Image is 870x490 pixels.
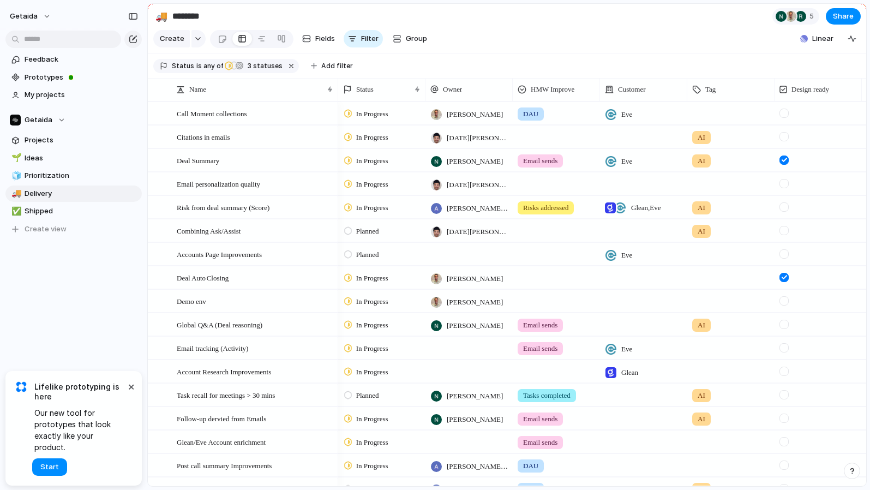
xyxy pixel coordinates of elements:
span: Eve [621,250,632,261]
span: Deal Auto Closing [177,271,229,284]
span: Account Research Improvements [177,365,271,378]
span: Prioritization [25,170,138,181]
button: Linear [796,31,838,47]
span: In Progress [356,437,388,448]
span: Follow-up dervied from Emails [177,412,266,425]
span: Call Moment collections [177,107,247,119]
button: 3 statuses [224,60,285,72]
span: In Progress [356,367,388,378]
div: 🚚 [11,187,19,200]
span: Feedback [25,54,138,65]
span: Name [189,84,206,95]
span: Create view [25,224,67,235]
span: In Progress [356,320,388,331]
span: In Progress [356,109,388,119]
span: Email personalization quality [177,177,260,190]
div: ✅Shipped [5,203,142,219]
span: Lifelike prototyping is here [34,382,125,402]
button: Start [32,458,67,476]
span: Email sends [523,343,557,354]
span: Customer [618,84,646,95]
span: Email sends [523,320,557,331]
span: Risks addressed [523,202,568,213]
span: Status [172,61,194,71]
span: Combining Ask/Assist [177,224,241,237]
span: Tag [705,84,716,95]
div: ✅ [11,205,19,218]
a: Prototypes [5,69,142,86]
span: Global Q&A (Deal reasoning) [177,318,262,331]
span: In Progress [356,296,388,307]
span: [DATE][PERSON_NAME] [447,226,508,237]
span: DAU [523,109,538,119]
a: 🌱Ideas [5,150,142,166]
span: In Progress [356,156,388,166]
span: Design ready [791,84,829,95]
a: Feedback [5,51,142,68]
span: Glean [621,367,638,378]
span: 3 [244,62,253,70]
span: In Progress [356,273,388,284]
span: AI [698,156,705,166]
span: Filter [361,33,379,44]
span: Prototypes [25,72,138,83]
span: HMW Improve [531,84,574,95]
span: Shipped [25,206,138,217]
span: Start [40,462,59,473]
span: [PERSON_NAME] [447,156,503,167]
div: 🚚 [155,9,167,23]
div: 🌱 [11,152,19,164]
span: AI [698,390,705,401]
button: isany of [194,60,225,72]
span: Planned [356,249,379,260]
span: [DATE][PERSON_NAME] [447,180,508,190]
span: In Progress [356,343,388,354]
span: In Progress [356,202,388,213]
span: Citations in emails [177,130,230,143]
span: Getaida [25,115,52,126]
button: 🚚 [153,8,170,25]
span: Planned [356,390,379,401]
span: AI [698,414,705,425]
div: 🧊 [11,170,19,182]
span: Email tracking (Activity) [177,342,248,354]
span: Create [160,33,184,44]
button: 🚚 [10,188,21,199]
span: Tasks completed [523,390,571,401]
span: Projects [25,135,138,146]
span: Email sends [523,437,557,448]
span: [PERSON_NAME] Sarma [447,203,508,214]
button: ✅ [10,206,21,217]
span: 5 [809,11,817,22]
button: Getaida [5,112,142,128]
span: any of [202,61,223,71]
span: [DATE][PERSON_NAME] [447,133,508,144]
span: Email sends [523,414,557,425]
span: Email sends [523,156,557,166]
span: Fields [315,33,335,44]
span: Eve [621,109,632,120]
span: Deal Summary [177,154,219,166]
span: statuses [244,61,283,71]
span: [PERSON_NAME] [447,273,503,284]
span: Demo env [177,295,206,307]
button: Fields [298,30,339,47]
span: My projects [25,89,138,100]
div: 🧊Prioritization [5,168,142,184]
span: Accounts Page Improvements [177,248,262,260]
a: Projects [5,132,142,148]
button: Group [387,30,433,47]
span: DAU [523,461,538,471]
a: 🚚Delivery [5,186,142,202]
button: Filter [344,30,383,47]
span: Post call summary Improvements [177,459,272,471]
span: [PERSON_NAME] [447,391,503,402]
span: AI [698,226,705,237]
span: Risk from deal summary (Score) [177,201,269,213]
button: 🌱 [10,153,21,164]
span: AI [698,320,705,331]
span: Task recall for meetings > 30 mins [177,389,275,401]
span: Planned [356,226,379,237]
